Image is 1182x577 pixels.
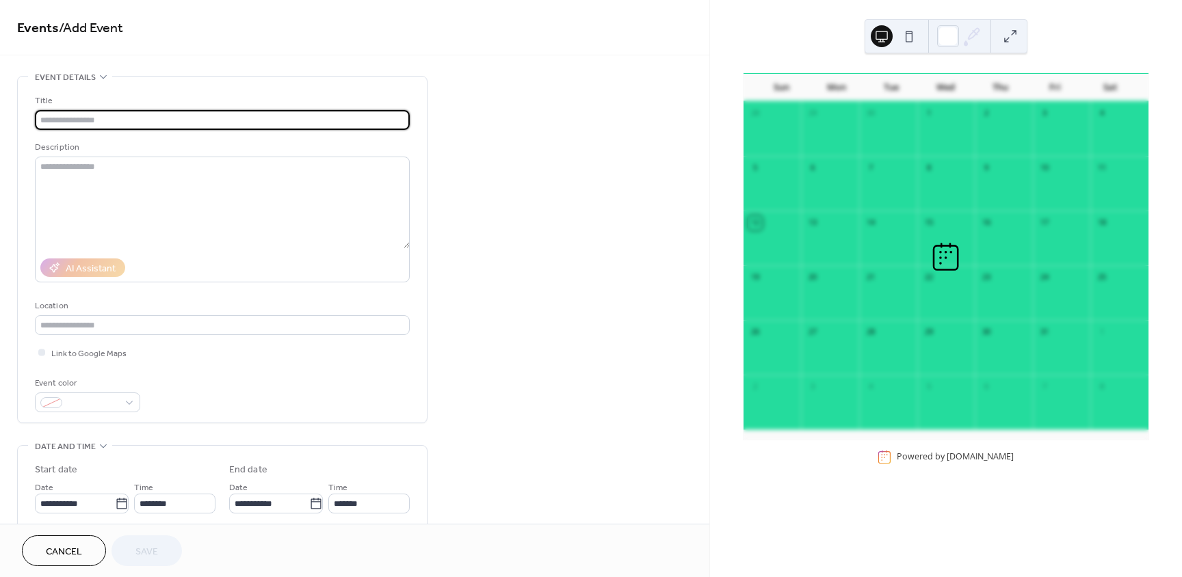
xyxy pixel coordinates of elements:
[46,545,82,559] span: Cancel
[1094,106,1109,121] div: 4
[863,106,878,121] div: 30
[1094,161,1109,176] div: 11
[1094,325,1109,340] div: 1
[134,481,153,495] span: Time
[921,215,936,230] div: 15
[35,463,77,477] div: Start date
[328,481,347,495] span: Time
[921,270,936,285] div: 22
[748,106,763,121] div: 28
[1083,74,1138,101] div: Sat
[979,379,994,394] div: 6
[1037,325,1052,340] div: 31
[979,270,994,285] div: 23
[1037,161,1052,176] div: 10
[229,481,248,495] span: Date
[748,161,763,176] div: 5
[35,299,407,313] div: Location
[1028,74,1083,101] div: Fri
[864,74,919,101] div: Tue
[1094,215,1109,230] div: 18
[754,74,809,101] div: Sun
[1037,270,1052,285] div: 24
[921,325,936,340] div: 29
[979,215,994,230] div: 16
[17,15,59,42] a: Events
[35,140,407,155] div: Description
[35,376,137,390] div: Event color
[805,215,820,230] div: 13
[863,215,878,230] div: 14
[863,379,878,394] div: 4
[863,161,878,176] div: 7
[805,106,820,121] div: 29
[1037,106,1052,121] div: 3
[805,325,820,340] div: 27
[1094,270,1109,285] div: 25
[805,270,820,285] div: 20
[35,94,407,108] div: Title
[748,325,763,340] div: 26
[921,379,936,394] div: 5
[979,325,994,340] div: 30
[897,451,1014,462] div: Powered by
[22,535,106,566] button: Cancel
[748,379,763,394] div: 2
[973,74,1028,101] div: Thu
[1037,379,1052,394] div: 7
[35,481,53,495] span: Date
[919,74,973,101] div: Wed
[748,215,763,230] div: 12
[921,106,936,121] div: 1
[748,270,763,285] div: 19
[35,440,96,454] span: Date and time
[809,74,864,101] div: Mon
[805,379,820,394] div: 3
[863,325,878,340] div: 28
[35,70,96,85] span: Event details
[1094,379,1109,394] div: 8
[1037,215,1052,230] div: 17
[59,15,123,42] span: / Add Event
[979,161,994,176] div: 9
[947,451,1014,462] a: [DOMAIN_NAME]
[805,161,820,176] div: 6
[979,106,994,121] div: 2
[863,270,878,285] div: 21
[229,463,267,477] div: End date
[921,161,936,176] div: 8
[51,347,127,361] span: Link to Google Maps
